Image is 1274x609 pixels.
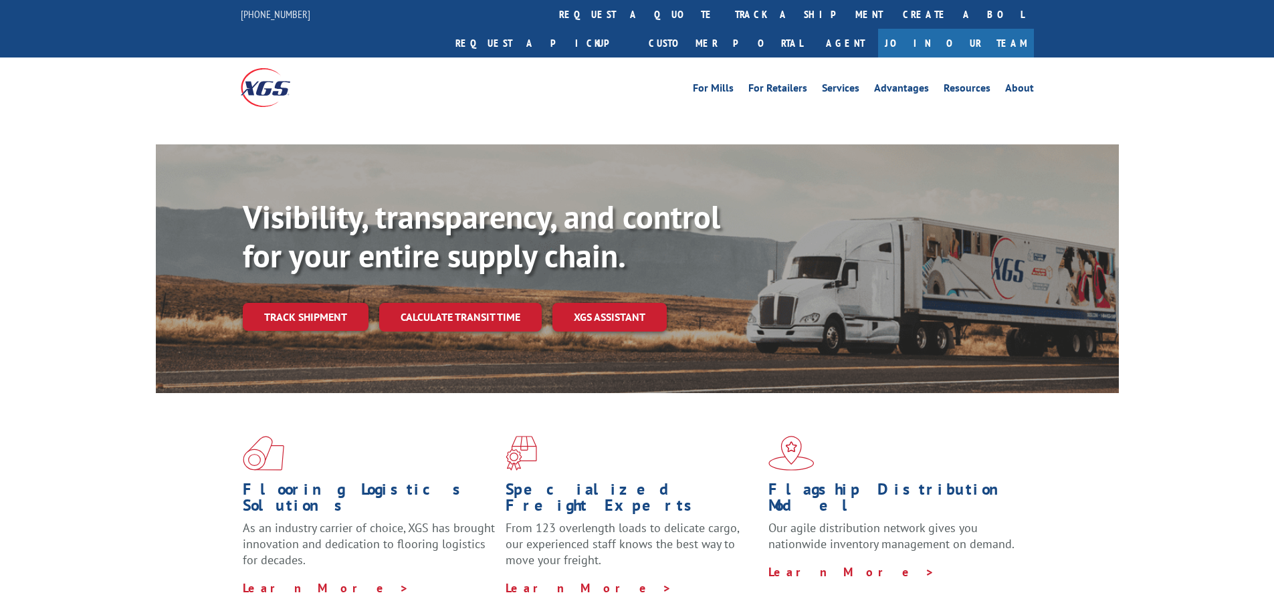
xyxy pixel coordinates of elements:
[243,436,284,471] img: xgs-icon-total-supply-chain-intelligence-red
[506,580,672,596] a: Learn More >
[506,436,537,471] img: xgs-icon-focused-on-flooring-red
[822,83,859,98] a: Services
[768,520,1015,552] span: Our agile distribution network gives you nationwide inventory management on demand.
[445,29,639,57] a: Request a pickup
[639,29,813,57] a: Customer Portal
[241,7,310,21] a: [PHONE_NUMBER]
[878,29,1034,57] a: Join Our Team
[379,303,542,332] a: Calculate transit time
[944,83,990,98] a: Resources
[768,436,815,471] img: xgs-icon-flagship-distribution-model-red
[552,303,667,332] a: XGS ASSISTANT
[243,580,409,596] a: Learn More >
[768,481,1021,520] h1: Flagship Distribution Model
[243,196,720,276] b: Visibility, transparency, and control for your entire supply chain.
[768,564,935,580] a: Learn More >
[243,520,495,568] span: As an industry carrier of choice, XGS has brought innovation and dedication to flooring logistics...
[506,520,758,580] p: From 123 overlength loads to delicate cargo, our experienced staff knows the best way to move you...
[1005,83,1034,98] a: About
[693,83,734,98] a: For Mills
[748,83,807,98] a: For Retailers
[243,481,496,520] h1: Flooring Logistics Solutions
[243,303,368,331] a: Track shipment
[813,29,878,57] a: Agent
[874,83,929,98] a: Advantages
[506,481,758,520] h1: Specialized Freight Experts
